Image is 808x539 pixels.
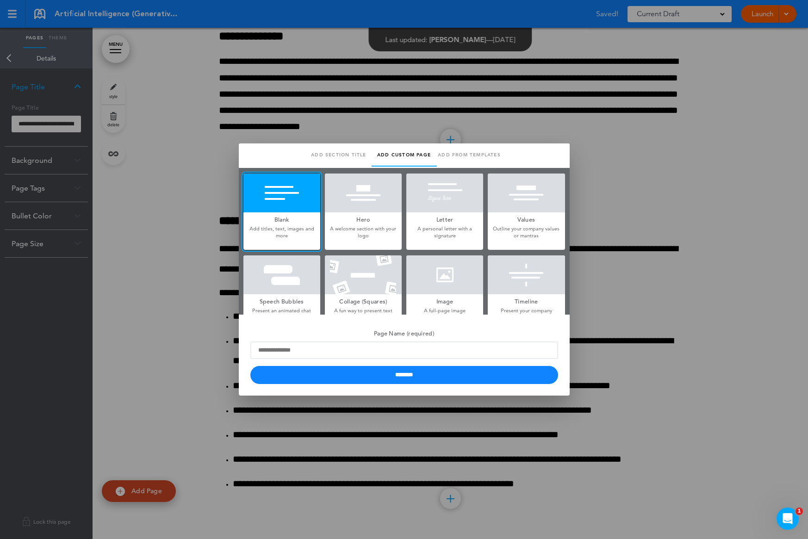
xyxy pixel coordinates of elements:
[796,508,803,515] span: 1
[325,294,402,307] h5: Collage (Squares)
[437,143,502,167] a: Add from templates
[406,294,483,307] h5: Image
[488,294,565,307] h5: Timeline
[325,225,402,240] p: A welcome section with your logo
[488,307,565,322] p: Present your company history
[250,326,558,339] h5: Page Name (required)
[406,225,483,240] p: A personal letter with a signature
[372,143,437,167] a: Add custom page
[406,307,483,314] p: A full-page image
[243,225,320,240] p: Add titles, text, images and more
[488,225,565,240] p: Outline your company values or mantras
[243,212,320,225] h5: Blank
[488,212,565,225] h5: Values
[777,508,799,530] iframe: Intercom live chat
[243,294,320,307] h5: Speech Bubbles
[250,341,558,359] input: Page Name (required)
[325,212,402,225] h5: Hero
[325,307,402,322] p: A fun way to present text and photos
[243,307,320,322] p: Present an animated chat conversation
[406,212,483,225] h5: Letter
[306,143,372,167] a: Add section title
